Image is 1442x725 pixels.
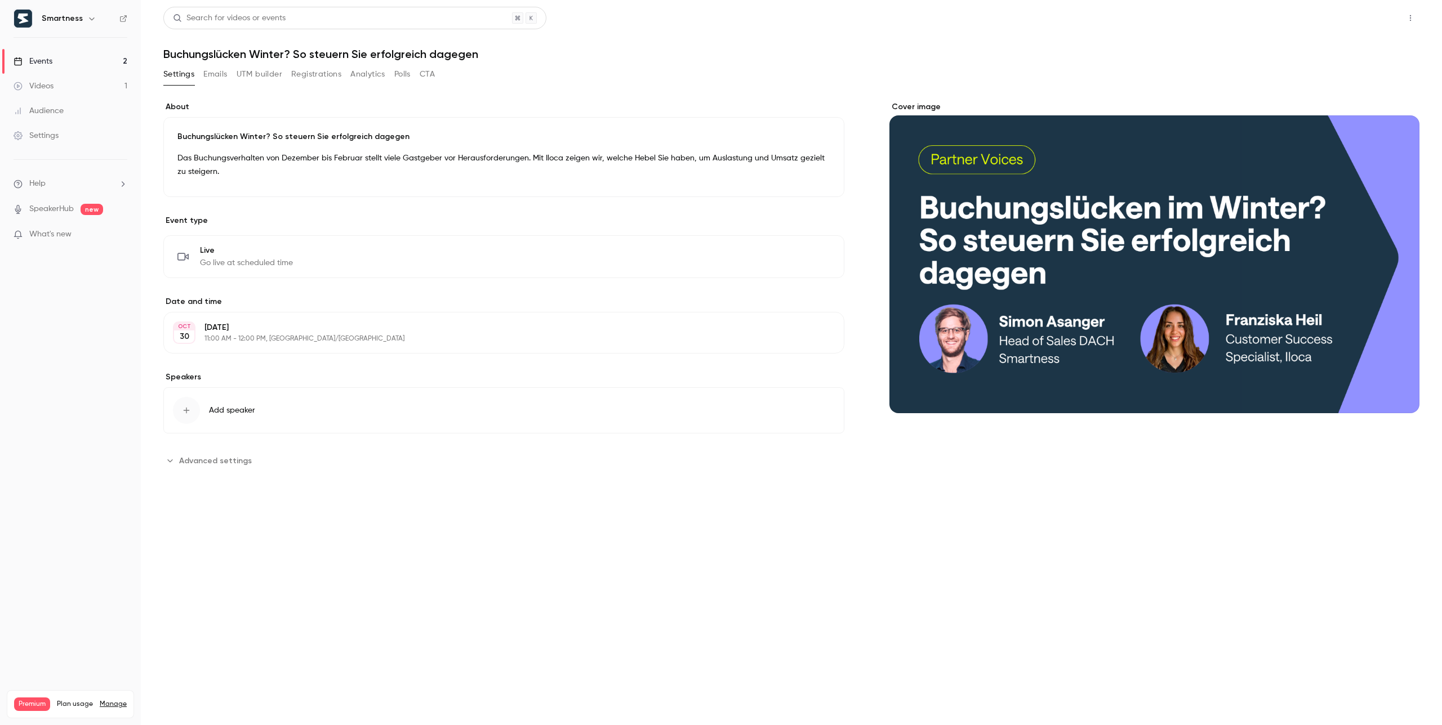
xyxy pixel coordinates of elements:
[209,405,255,416] span: Add speaker
[29,203,74,215] a: SpeakerHub
[14,56,52,67] div: Events
[1348,7,1392,29] button: Share
[291,65,341,83] button: Registrations
[163,65,194,83] button: Settings
[163,387,844,433] button: Add speaker
[174,323,194,330] div: OCT
[29,178,46,190] span: Help
[163,372,844,383] label: Speakers
[14,697,50,711] span: Premium
[14,80,54,92] div: Videos
[100,700,127,709] a: Manage
[14,178,127,190] li: help-dropdown-opener
[420,65,435,83] button: CTA
[14,105,64,117] div: Audience
[14,130,59,141] div: Settings
[203,65,227,83] button: Emails
[114,230,127,240] iframe: Noticeable Trigger
[14,10,32,28] img: Smartness
[394,65,411,83] button: Polls
[29,229,72,240] span: What's new
[200,245,293,256] span: Live
[163,451,259,469] button: Advanced settings
[350,65,385,83] button: Analytics
[889,101,1419,113] label: Cover image
[57,700,93,709] span: Plan usage
[200,257,293,268] span: Go live at scheduled time
[173,12,286,24] div: Search for videos or events
[163,296,844,307] label: Date and time
[204,322,785,333] p: [DATE]
[889,101,1419,413] section: Cover image
[204,334,785,343] p: 11:00 AM - 12:00 PM, [GEOGRAPHIC_DATA]/[GEOGRAPHIC_DATA]
[163,47,1419,61] h1: Buchungslücken Winter? So steuern Sie erfolgreich dagegen
[180,331,189,342] p: 30
[163,101,844,113] label: About
[177,131,830,142] p: Buchungslücken Winter? So steuern Sie erfolgreich dagegen
[163,215,844,226] p: Event type
[179,455,252,467] span: Advanced settings
[81,204,103,215] span: new
[237,65,282,83] button: UTM builder
[42,13,83,24] h6: Smartness
[163,451,844,469] section: Advanced settings
[177,151,830,178] p: Das Buchungsverhalten von Dezember bis Februar stellt viele Gastgeber vor Herausforderungen. Mit ...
